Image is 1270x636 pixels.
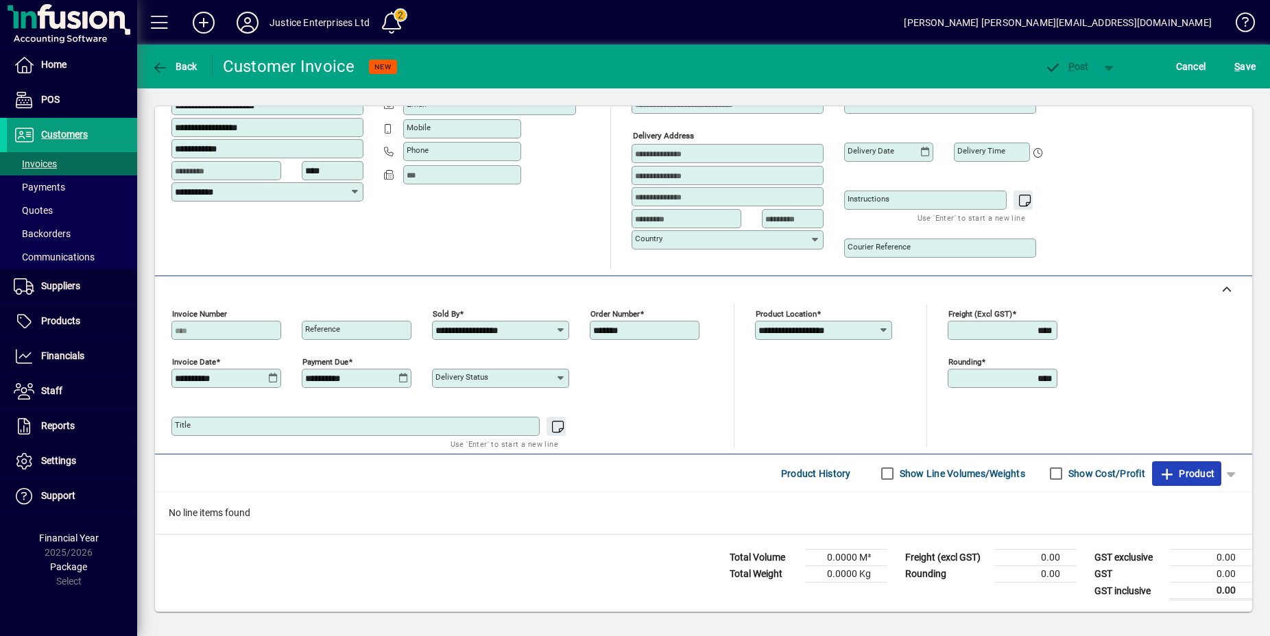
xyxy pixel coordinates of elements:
[41,350,84,361] span: Financials
[41,315,80,326] span: Products
[14,252,95,262] span: Communications
[1068,61,1075,72] span: P
[172,357,216,367] mat-label: Invoice date
[1038,54,1096,79] button: Post
[7,175,137,199] a: Payments
[7,48,137,82] a: Home
[226,10,269,35] button: Profile
[41,385,62,396] span: Staff
[152,61,197,72] span: Back
[7,409,137,443] a: Reports
[374,62,392,71] span: NEW
[137,54,213,79] app-page-header-button: Back
[898,566,994,583] td: Rounding
[7,199,137,222] a: Quotes
[756,309,817,319] mat-label: Product location
[41,129,88,140] span: Customers
[904,12,1212,34] div: [PERSON_NAME] [PERSON_NAME][EMAIL_ADDRESS][DOMAIN_NAME]
[50,561,87,572] span: Package
[7,374,137,408] a: Staff
[781,463,851,485] span: Product History
[848,194,889,204] mat-label: Instructions
[1234,56,1256,77] span: ave
[175,420,191,430] mat-label: Title
[1234,61,1240,72] span: S
[7,444,137,478] a: Settings
[805,550,887,566] td: 0.0000 M³
[1231,54,1259,79] button: Save
[848,146,894,156] mat-label: Delivery date
[1225,3,1253,47] a: Knowledge Base
[1173,54,1210,79] button: Cancel
[994,550,1077,566] td: 0.00
[994,566,1077,583] td: 0.00
[1152,461,1221,486] button: Product
[269,12,370,34] div: Justice Enterprises Ltd
[723,550,805,566] td: Total Volume
[182,10,226,35] button: Add
[1170,550,1252,566] td: 0.00
[918,210,1025,225] mat-hint: Use 'Enter' to start a new line
[898,550,994,566] td: Freight (excl GST)
[14,158,57,169] span: Invoices
[7,83,137,117] a: POS
[39,533,99,543] span: Financial Year
[451,436,558,452] mat-hint: Use 'Enter' to start a new line
[14,228,71,239] span: Backorders
[7,152,137,175] a: Invoices
[7,339,137,374] a: Financials
[7,479,137,513] a: Support
[897,467,1025,480] label: Show Line Volumes/Weights
[302,357,348,367] mat-label: Payment due
[776,461,856,486] button: Product History
[948,357,981,367] mat-label: Rounding
[1176,56,1206,77] span: Cancel
[7,304,137,339] a: Products
[41,455,76,466] span: Settings
[1066,467,1145,480] label: Show Cost/Profit
[223,56,355,77] div: Customer Invoice
[14,205,53,216] span: Quotes
[41,94,60,105] span: POS
[723,566,805,583] td: Total Weight
[7,269,137,304] a: Suppliers
[7,222,137,245] a: Backorders
[41,59,67,70] span: Home
[305,324,340,334] mat-label: Reference
[407,145,429,155] mat-label: Phone
[805,566,887,583] td: 0.0000 Kg
[1088,566,1170,583] td: GST
[41,490,75,501] span: Support
[7,245,137,269] a: Communications
[1044,61,1089,72] span: ost
[407,123,431,132] mat-label: Mobile
[14,182,65,193] span: Payments
[41,280,80,291] span: Suppliers
[148,54,201,79] button: Back
[433,309,459,319] mat-label: Sold by
[590,309,640,319] mat-label: Order number
[957,146,1005,156] mat-label: Delivery time
[1088,550,1170,566] td: GST exclusive
[848,242,911,252] mat-label: Courier Reference
[1170,583,1252,600] td: 0.00
[948,309,1012,319] mat-label: Freight (excl GST)
[1088,583,1170,600] td: GST inclusive
[172,309,227,319] mat-label: Invoice number
[435,372,488,382] mat-label: Delivery status
[41,420,75,431] span: Reports
[635,234,662,243] mat-label: Country
[1170,566,1252,583] td: 0.00
[155,492,1252,534] div: No line items found
[1159,463,1214,485] span: Product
